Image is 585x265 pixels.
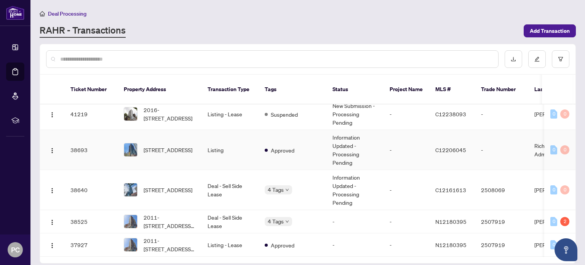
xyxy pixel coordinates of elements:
th: Tags [259,75,326,104]
td: Information Updated - Processing Pending [326,130,384,170]
td: 38525 [64,210,118,233]
span: N12180395 [435,241,467,248]
a: RAHR - Transactions [40,24,126,38]
img: Logo [49,219,55,225]
span: Approved [271,241,294,249]
span: N12180395 [435,218,467,225]
span: Approved [271,146,294,154]
td: - [384,210,429,233]
span: Suspended [271,110,298,119]
span: PC [11,244,20,255]
span: [STREET_ADDRESS] [144,146,192,154]
img: Logo [49,148,55,154]
span: C12238093 [435,111,466,117]
td: Deal - Sell Side Lease [201,210,259,233]
td: Deal - Sell Side Lease [201,170,259,210]
th: Property Address [118,75,201,104]
th: Transaction Type [201,75,259,104]
td: New Submission - Processing Pending [326,98,384,130]
img: thumbnail-img [124,108,137,120]
img: thumbnail-img [124,215,137,228]
span: down [285,188,289,192]
div: 0 [550,217,557,226]
span: download [511,56,516,62]
th: MLS # [429,75,475,104]
button: Logo [46,144,58,156]
span: 2016-[STREET_ADDRESS] [144,106,195,122]
div: 0 [560,185,569,194]
img: thumbnail-img [124,183,137,196]
td: 2507919 [475,210,528,233]
td: Listing - Lease [201,98,259,130]
span: C12161613 [435,186,466,193]
span: [STREET_ADDRESS] [144,186,192,194]
span: 4 Tags [268,217,284,226]
img: Logo [49,243,55,249]
button: Logo [46,239,58,251]
button: Logo [46,215,58,228]
div: 0 [560,145,569,154]
img: Logo [49,188,55,194]
button: edit [528,50,546,68]
td: - [326,210,384,233]
span: 2011-[STREET_ADDRESS][PERSON_NAME][PERSON_NAME] [144,236,195,253]
img: logo [6,6,24,20]
td: Listing [201,130,259,170]
span: 2011-[STREET_ADDRESS][PERSON_NAME][PERSON_NAME] [144,213,195,230]
td: - [326,233,384,257]
button: Add Transaction [524,24,576,37]
div: 0 [550,109,557,119]
td: Information Updated - Processing Pending [326,170,384,210]
td: Listing - Lease [201,233,259,257]
button: Logo [46,184,58,196]
th: Ticket Number [64,75,118,104]
td: 41219 [64,98,118,130]
div: 0 [560,109,569,119]
img: thumbnail-img [124,238,137,251]
span: filter [558,56,563,62]
th: Status [326,75,384,104]
td: - [475,98,528,130]
button: filter [552,50,569,68]
span: home [40,11,45,16]
td: 2507919 [475,233,528,257]
td: - [384,170,429,210]
span: Add Transaction [530,25,570,37]
span: C12206045 [435,146,466,153]
div: 0 [550,185,557,194]
th: Trade Number [475,75,528,104]
td: 37927 [64,233,118,257]
span: 4 Tags [268,185,284,194]
td: 38693 [64,130,118,170]
th: Project Name [384,75,429,104]
td: 2508069 [475,170,528,210]
div: 2 [560,217,569,226]
td: - [384,98,429,130]
td: 38640 [64,170,118,210]
td: - [384,233,429,257]
button: Open asap [555,238,577,261]
button: Logo [46,108,58,120]
td: - [384,130,429,170]
div: 0 [550,240,557,249]
span: down [285,220,289,223]
span: edit [534,56,540,62]
td: - [475,130,528,170]
span: Deal Processing [48,10,86,17]
img: Logo [49,112,55,118]
button: download [505,50,522,68]
img: thumbnail-img [124,143,137,156]
div: 0 [550,145,557,154]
